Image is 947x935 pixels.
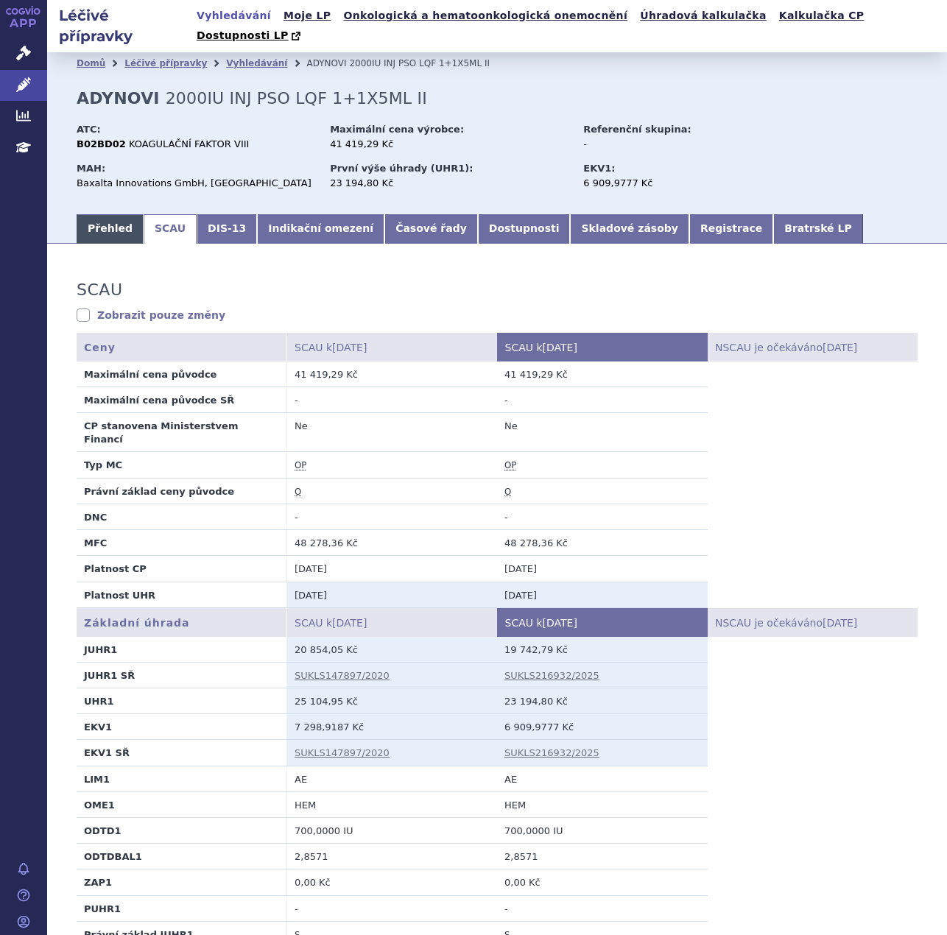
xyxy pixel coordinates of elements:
[197,29,289,41] span: Dostupnosti LP
[77,138,126,149] strong: B02BD02
[84,486,234,497] strong: Právní základ ceny původce
[47,5,192,46] h2: Léčivé přípravky
[330,138,569,151] div: 41 419,29 Kč
[84,747,130,758] strong: EKV1 SŘ
[287,844,498,869] td: 2,8571
[192,26,308,46] a: Dostupnosti LP
[129,138,249,149] span: KOAGULAČNÍ FAKTOR VIII
[287,361,498,387] td: 41 419,29 Kč
[504,487,511,498] abbr: ohlášená cena původce
[287,688,498,713] td: 25 104,95 Kč
[84,903,121,914] strong: PUHR1
[497,869,708,895] td: 0,00 Kč
[77,177,316,190] div: Baxalta Innovations GmbH, [GEOGRAPHIC_DATA]
[84,369,216,380] strong: Maximální cena původce
[84,590,155,601] strong: Platnost UHR
[77,124,101,135] strong: ATC:
[144,214,197,244] a: SCAU
[497,333,708,361] th: SCAU k
[497,844,708,869] td: 2,8571
[287,869,498,895] td: 0,00 Kč
[583,138,749,151] div: -
[295,487,301,498] abbr: ohlášená cena původce
[332,342,367,353] span: [DATE]
[192,6,275,26] a: Vyhledávání
[77,608,287,637] th: Základní úhrada
[226,58,287,68] a: Vyhledávání
[287,608,498,637] th: SCAU k
[773,214,862,244] a: Bratrské LP
[279,6,335,26] a: Moje LP
[504,460,516,471] abbr: regulace obchodní přirážky, výrobní cena nepodléhá regulaci podle cenového předpisu MZ ČR
[384,214,478,244] a: Časové řady
[257,214,384,244] a: Indikační omezení
[84,644,117,655] strong: JUHR1
[330,177,569,190] div: 23 194,80 Kč
[497,413,708,452] td: Ne
[77,308,225,322] a: Zobrazit pouze změny
[497,361,708,387] td: 41 419,29 Kč
[84,877,112,888] strong: ZAP1
[543,342,577,353] span: [DATE]
[306,58,346,68] span: ADYNOVI
[84,825,122,836] strong: ODTD1
[166,89,427,107] span: 2000IU INJ PSO LQF 1+1X5ML II
[295,460,306,471] abbr: regulace obchodní přirážky, výrobní cena nepodléhá regulaci podle cenového předpisu MZ ČR
[478,214,571,244] a: Dostupnosti
[497,608,708,637] th: SCAU k
[543,617,577,629] span: [DATE]
[497,688,708,713] td: 23 194,80 Kč
[77,280,122,300] h3: SCAU
[332,617,367,629] span: [DATE]
[497,637,708,663] td: 19 742,79 Kč
[77,89,160,107] strong: ADYNOVI
[823,342,857,353] span: [DATE]
[84,721,112,733] strong: EKV1
[497,582,708,607] td: [DATE]
[583,177,749,190] div: 6 909,9777 Kč
[77,214,144,244] a: Přehled
[287,791,498,817] td: HEM
[84,395,234,406] strong: Maximální cena původce SŘ
[287,714,498,740] td: 7 298,9187 Kč
[84,420,238,445] strong: CP stanovena Ministerstvem Financí
[708,608,918,637] th: NSCAU je očekáváno
[823,617,857,629] span: [DATE]
[287,895,498,921] td: -
[287,556,498,582] td: [DATE]
[84,696,114,707] strong: UHR1
[497,504,708,529] td: -
[197,214,257,244] a: DIS-13
[287,817,498,843] td: 700,0000 IU
[636,6,771,26] a: Úhradová kalkulačka
[84,851,142,862] strong: ODTDBAL1
[497,556,708,582] td: [DATE]
[775,6,869,26] a: Kalkulačka CP
[84,459,122,470] strong: Typ MC
[77,58,105,68] a: Domů
[497,817,708,843] td: 700,0000 IU
[77,333,287,361] th: Ceny
[295,747,390,758] a: SUKLS147897/2020
[583,124,691,135] strong: Referenční skupina:
[330,163,473,174] strong: První výše úhrady (UHR1):
[497,895,708,921] td: -
[339,6,633,26] a: Onkologická a hematoonkologická onemocnění
[84,800,115,811] strong: OME1
[497,766,708,791] td: AE
[497,530,708,556] td: 48 278,36 Kč
[84,537,107,548] strong: MFC
[295,670,390,681] a: SUKLS147897/2020
[287,504,498,529] td: -
[287,413,498,452] td: Ne
[349,58,490,68] span: 2000IU INJ PSO LQF 1+1X5ML II
[497,791,708,817] td: HEM
[77,163,105,174] strong: MAH:
[84,670,135,681] strong: JUHR1 SŘ
[84,512,107,523] strong: DNC
[583,163,615,174] strong: EKV1:
[287,387,498,412] td: -
[708,333,918,361] th: NSCAU je očekáváno
[330,124,464,135] strong: Maximální cena výrobce:
[287,582,498,607] td: [DATE]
